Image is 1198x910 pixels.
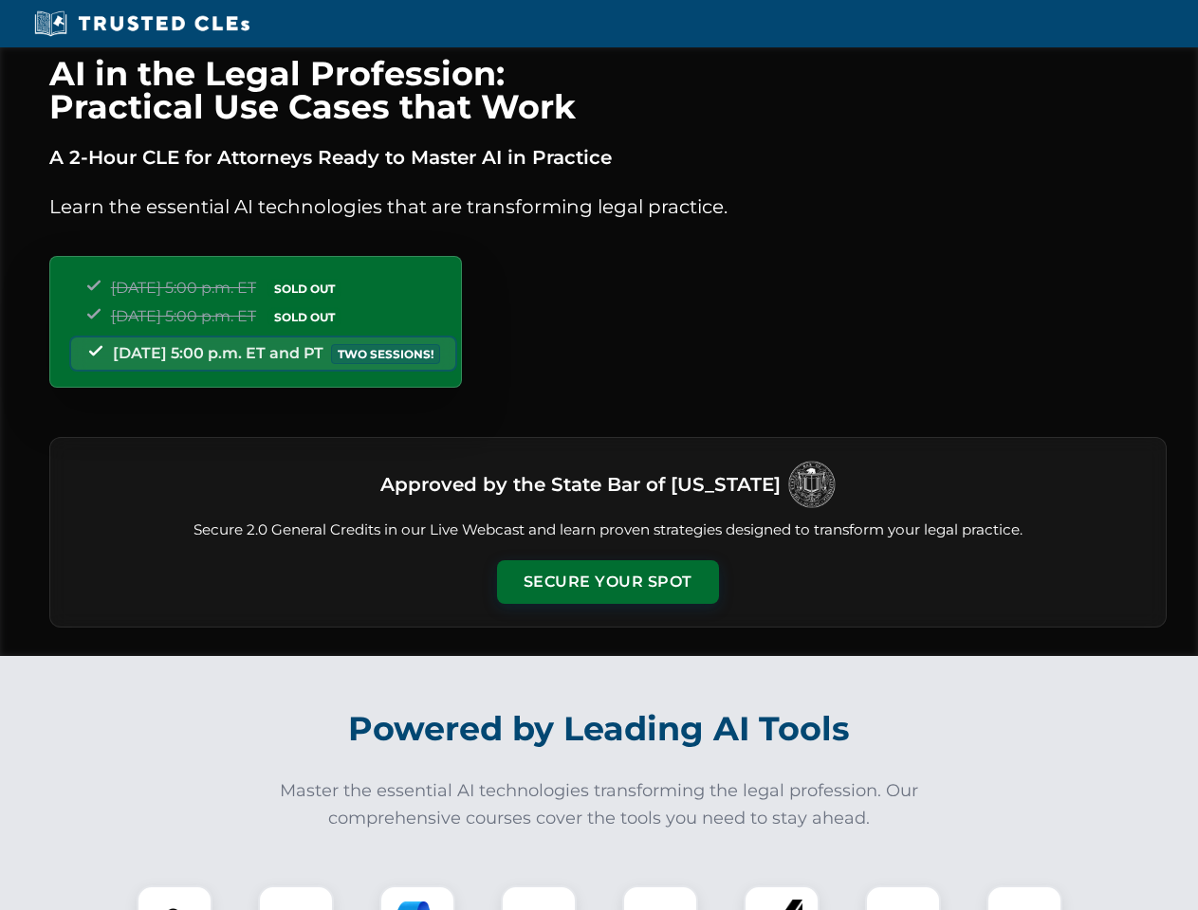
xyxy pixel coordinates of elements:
span: [DATE] 5:00 p.m. ET [111,307,256,325]
p: Master the essential AI technologies transforming the legal profession. Our comprehensive courses... [267,777,931,832]
h1: AI in the Legal Profession: Practical Use Cases that Work [49,57,1167,123]
h3: Approved by the State Bar of [US_STATE] [380,467,781,501]
p: A 2-Hour CLE for Attorneys Ready to Master AI in Practice [49,142,1167,173]
img: Logo [788,461,836,508]
span: SOLD OUT [267,307,341,327]
button: Secure Your Spot [497,560,719,604]
span: SOLD OUT [267,279,341,299]
h2: Powered by Leading AI Tools [74,696,1125,762]
span: [DATE] 5:00 p.m. ET [111,279,256,297]
img: Trusted CLEs [28,9,255,38]
p: Learn the essential AI technologies that are transforming legal practice. [49,191,1167,222]
p: Secure 2.0 General Credits in our Live Webcast and learn proven strategies designed to transform ... [73,519,1143,541]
